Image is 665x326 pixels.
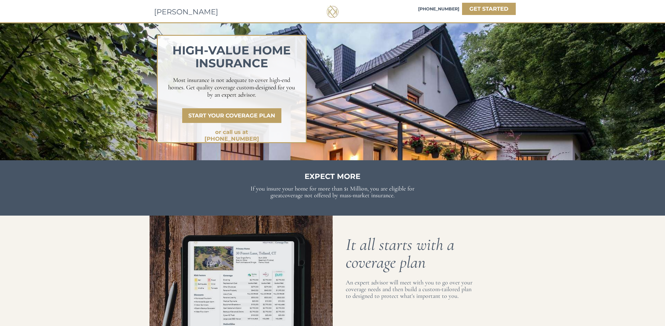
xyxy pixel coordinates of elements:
a: START YOUR COVERAGE PLAN [182,108,281,123]
strong: GET STARTED [469,6,508,12]
strong: or call us at [PHONE_NUMBER] [204,129,259,142]
span: An expert advisor will meet with you to go over your coverage needs and then build a custom-tailo... [346,279,472,300]
span: [PHONE_NUMBER] [418,6,459,12]
span: HIGH-VALUE home insurance [172,43,291,70]
span: It all starts with a coverage plan [346,234,454,272]
span: If you insure your home for more than $1 Million, you are eligible for great [251,185,414,199]
a: or call us at [PHONE_NUMBER] [192,127,271,137]
span: [PERSON_NAME] [154,7,218,16]
a: GET STARTED [462,3,516,15]
span: coverage not offered by mass-market insurance. [282,192,395,199]
span: EXPECT MORE [305,172,360,181]
span: Most insurance is not adequate to cover high-end homes. Get quality coverage custom-designed for ... [168,76,295,98]
strong: START YOUR COVERAGE PLAN [188,112,275,119]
